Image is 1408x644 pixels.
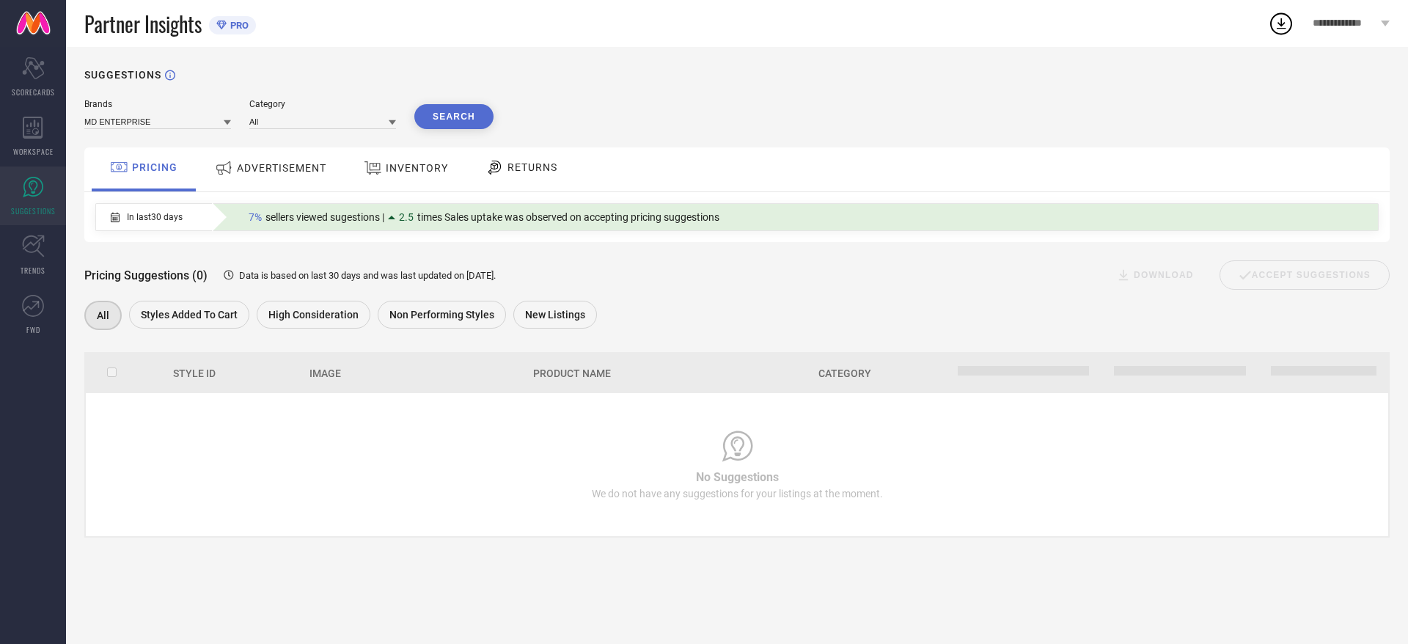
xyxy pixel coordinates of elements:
[239,270,496,281] span: Data is based on last 30 days and was last updated on [DATE] .
[84,69,161,81] h1: SUGGESTIONS
[13,146,54,157] span: WORKSPACE
[1220,260,1390,290] div: Accept Suggestions
[141,309,238,321] span: Styles Added To Cart
[11,205,56,216] span: SUGGESTIONS
[227,20,249,31] span: PRO
[21,265,45,276] span: TRENDS
[414,104,494,129] button: Search
[84,268,208,282] span: Pricing Suggestions (0)
[84,99,231,109] div: Brands
[84,9,202,39] span: Partner Insights
[533,367,611,379] span: Product Name
[399,211,414,223] span: 2.5
[507,161,557,173] span: RETURNS
[241,208,727,227] div: Percentage of sellers who have viewed suggestions for the current Insight Type
[249,211,262,223] span: 7%
[268,309,359,321] span: High Consideration
[173,367,216,379] span: Style Id
[525,309,585,321] span: New Listings
[417,211,719,223] span: times Sales uptake was observed on accepting pricing suggestions
[265,211,384,223] span: sellers viewed sugestions |
[389,309,494,321] span: Non Performing Styles
[12,87,55,98] span: SCORECARDS
[132,161,177,173] span: PRICING
[237,162,326,174] span: ADVERTISEMENT
[309,367,341,379] span: Image
[26,324,40,335] span: FWD
[249,99,396,109] div: Category
[818,367,871,379] span: Category
[97,310,109,321] span: All
[386,162,448,174] span: INVENTORY
[127,212,183,222] span: In last 30 days
[696,470,779,484] span: No Suggestions
[1268,10,1294,37] div: Open download list
[592,488,883,500] span: We do not have any suggestions for your listings at the moment.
